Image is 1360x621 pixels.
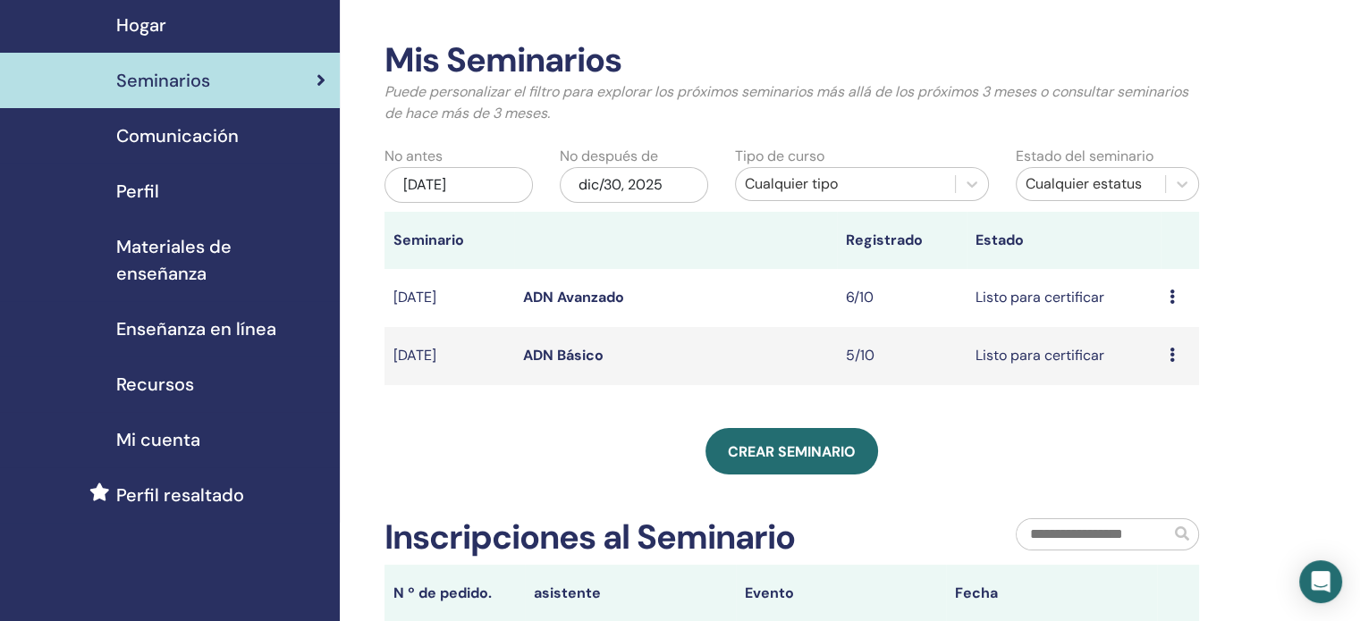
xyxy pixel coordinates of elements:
td: [DATE] [384,327,514,385]
div: Cualquier estatus [1026,173,1156,195]
td: [DATE] [384,269,514,327]
span: Comunicación [116,122,239,149]
label: Tipo de curso [735,146,824,167]
p: Puede personalizar el filtro para explorar los próximos seminarios más allá de los próximos 3 mes... [384,81,1199,124]
label: No después de [560,146,658,167]
span: Perfil [116,178,159,205]
th: Seminario [384,212,514,269]
td: Listo para certificar [967,269,1161,327]
td: Listo para certificar [967,327,1161,385]
th: Estado [967,212,1161,269]
span: Recursos [116,371,194,398]
span: Seminarios [116,67,210,94]
div: dic/30, 2025 [560,167,708,203]
h2: Mis Seminarios [384,40,1199,81]
div: [DATE] [384,167,533,203]
a: ADN Avanzado [523,288,624,306]
td: 5/10 [837,327,967,385]
label: No antes [384,146,443,167]
span: Crear seminario [728,442,856,461]
span: Materiales de enseñanza [116,233,325,287]
td: 6/10 [837,269,967,327]
a: ADN Básico [523,346,604,365]
div: Cualquier tipo [745,173,946,195]
h2: Inscripciones al Seminario [384,517,795,558]
a: Crear seminario [705,428,878,474]
th: Registrado [837,212,967,269]
span: Hogar [116,12,166,38]
div: Open Intercom Messenger [1299,560,1342,603]
span: Enseñanza en línea [116,315,276,342]
span: Mi cuenta [116,426,200,453]
span: Perfil resaltado [116,482,244,508]
label: Estado del seminario [1016,146,1153,167]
